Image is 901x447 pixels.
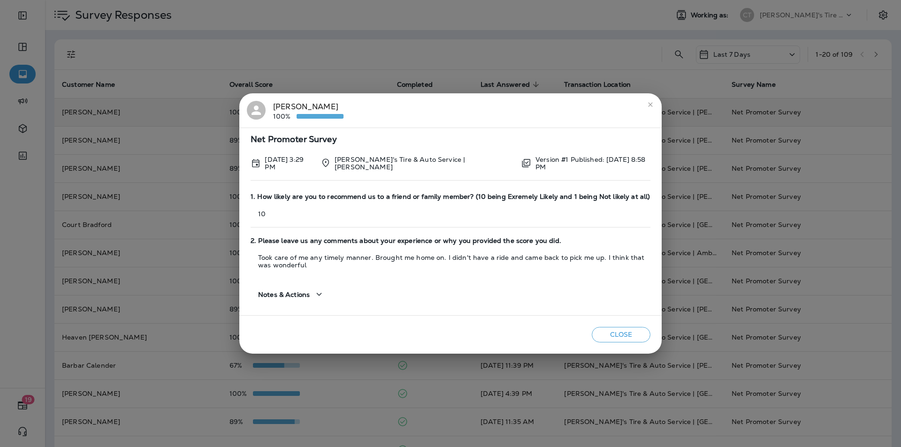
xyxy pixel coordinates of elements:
[592,327,650,342] button: Close
[251,281,332,308] button: Notes & Actions
[273,113,297,120] p: 100%
[251,193,650,201] span: 1. How likely are you to recommend us to a friend or family member? (10 being Exremely Likely and...
[251,237,650,245] span: 2. Please leave us any comments about your experience or why you provided the score you did.
[535,156,650,171] p: Version #1 Published: [DATE] 8:58 PM
[258,291,310,299] span: Notes & Actions
[335,156,513,171] p: [PERSON_NAME]'s Tire & Auto Service | [PERSON_NAME]
[273,101,344,121] div: [PERSON_NAME]
[251,254,650,269] p: Took care of me any timely manner. Brought me home on. I didn't have a ride and came back to pick...
[251,210,650,218] p: 10
[265,156,313,171] p: Sep 22, 2025 3:29 PM
[251,136,650,144] span: Net Promoter Survey
[643,97,658,112] button: close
